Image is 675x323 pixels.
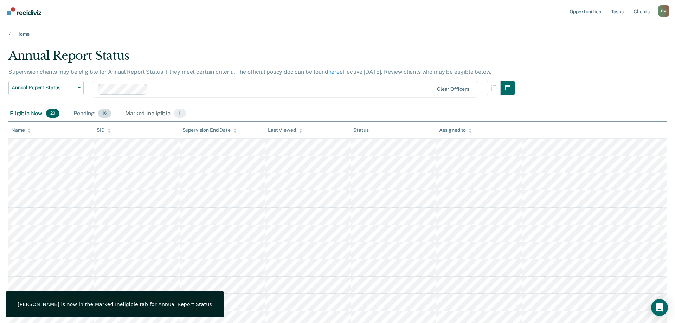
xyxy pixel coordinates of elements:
span: Annual Report Status [12,85,75,91]
button: Profile dropdown button [658,5,669,17]
div: Last Viewed [268,127,302,133]
div: Marked Ineligible11 [124,106,187,122]
div: Eligible Now20 [8,106,61,122]
a: here [328,69,340,75]
div: SID [97,127,111,133]
div: C M [658,5,669,17]
span: 16 [98,109,111,118]
div: Status [353,127,368,133]
div: Open Intercom Messenger [651,299,668,316]
a: Home [8,31,667,37]
div: Supervision End Date [182,127,237,133]
span: 20 [46,109,59,118]
button: Annual Report Status [8,81,84,95]
span: 11 [174,109,186,118]
img: Recidiviz [7,7,41,15]
div: Annual Report Status [8,49,515,69]
div: Pending16 [72,106,112,122]
p: Supervision clients may be eligible for Annual Report Status if they meet certain criteria. The o... [8,69,491,75]
div: Name [11,127,31,133]
div: Assigned to [439,127,472,133]
div: [PERSON_NAME] is now in the Marked Ineligible tab for Annual Report Status [18,301,212,308]
div: Clear officers [437,86,469,92]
